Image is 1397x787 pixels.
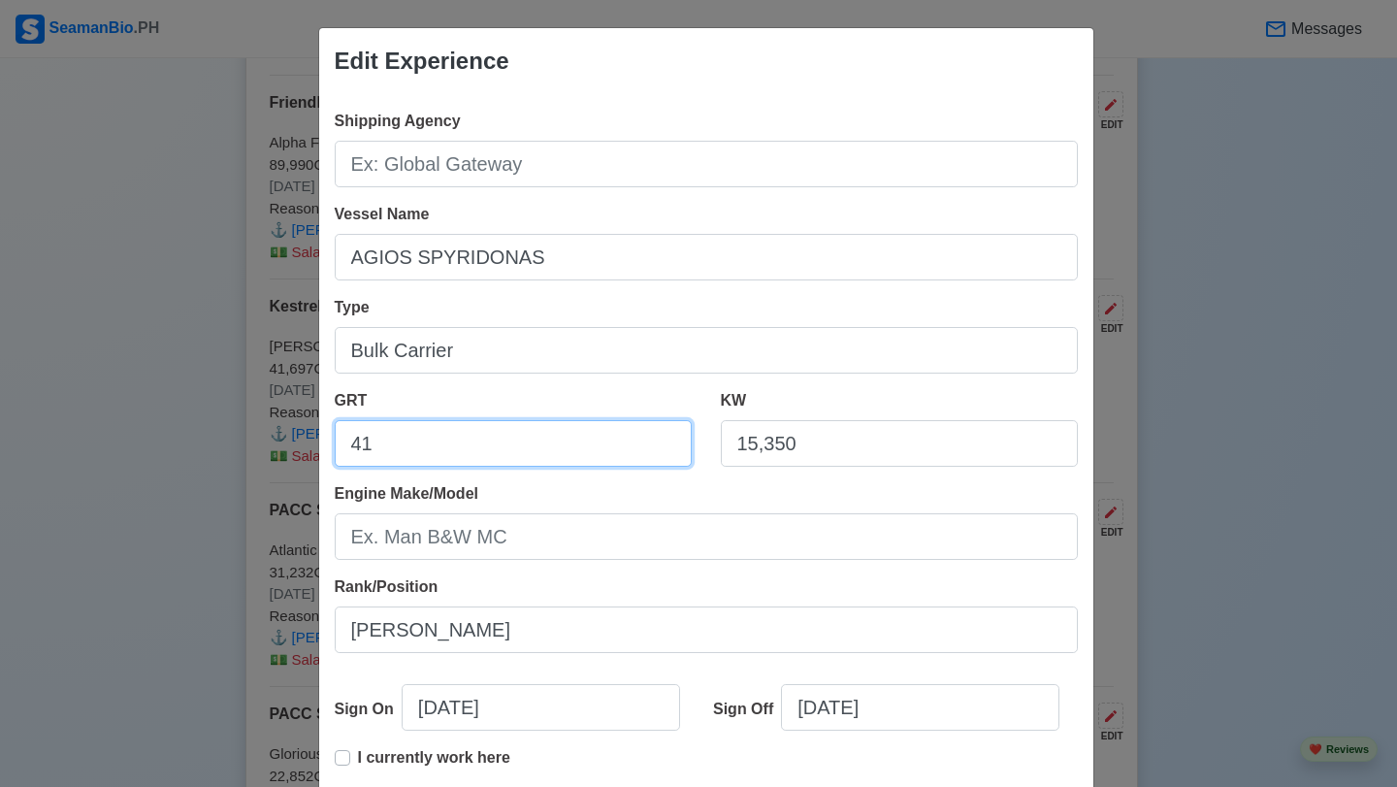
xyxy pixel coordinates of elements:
span: Engine Make/Model [335,485,478,502]
span: Vessel Name [335,206,430,222]
span: Type [335,299,370,315]
p: I currently work here [358,746,510,770]
div: Edit Experience [335,44,509,79]
span: KW [721,392,747,409]
input: Ex. Man B&W MC [335,513,1078,560]
span: Shipping Agency [335,113,461,129]
input: 33922 [335,420,692,467]
span: Rank/Position [335,578,439,595]
input: Ex: Global Gateway [335,141,1078,187]
input: 8000 [721,420,1078,467]
div: Sign Off [713,698,781,721]
div: Sign On [335,698,402,721]
span: GRT [335,392,368,409]
input: Ex: Dolce Vita [335,234,1078,280]
input: Ex: Third Officer or 3/OFF [335,607,1078,653]
input: Bulk, Container, etc. [335,327,1078,374]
